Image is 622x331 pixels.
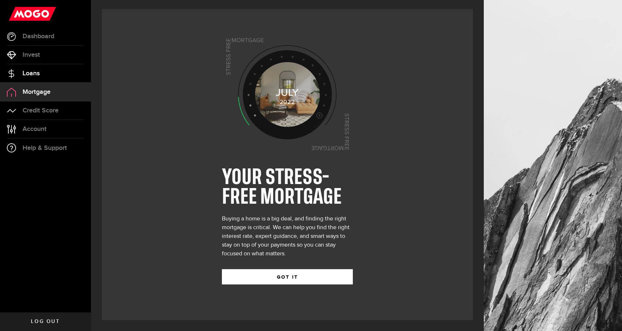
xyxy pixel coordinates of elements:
span: Invest [23,52,40,58]
button: Open LiveChat chat widget [6,3,28,25]
button: GOT IT [222,269,353,284]
span: Dashboard [23,33,54,40]
div: Buying a home is a big deal, and finding the right mortgage is critical. We can help you find the... [222,215,353,258]
span: Credit Score [23,107,59,114]
span: Help & Support [23,145,67,151]
span: Log out [31,319,60,324]
span: Mortgage [23,89,51,95]
span: Account [23,126,47,132]
h1: YOUR STRESS-FREE MORTGAGE [222,168,353,207]
span: Loans [23,70,40,77]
